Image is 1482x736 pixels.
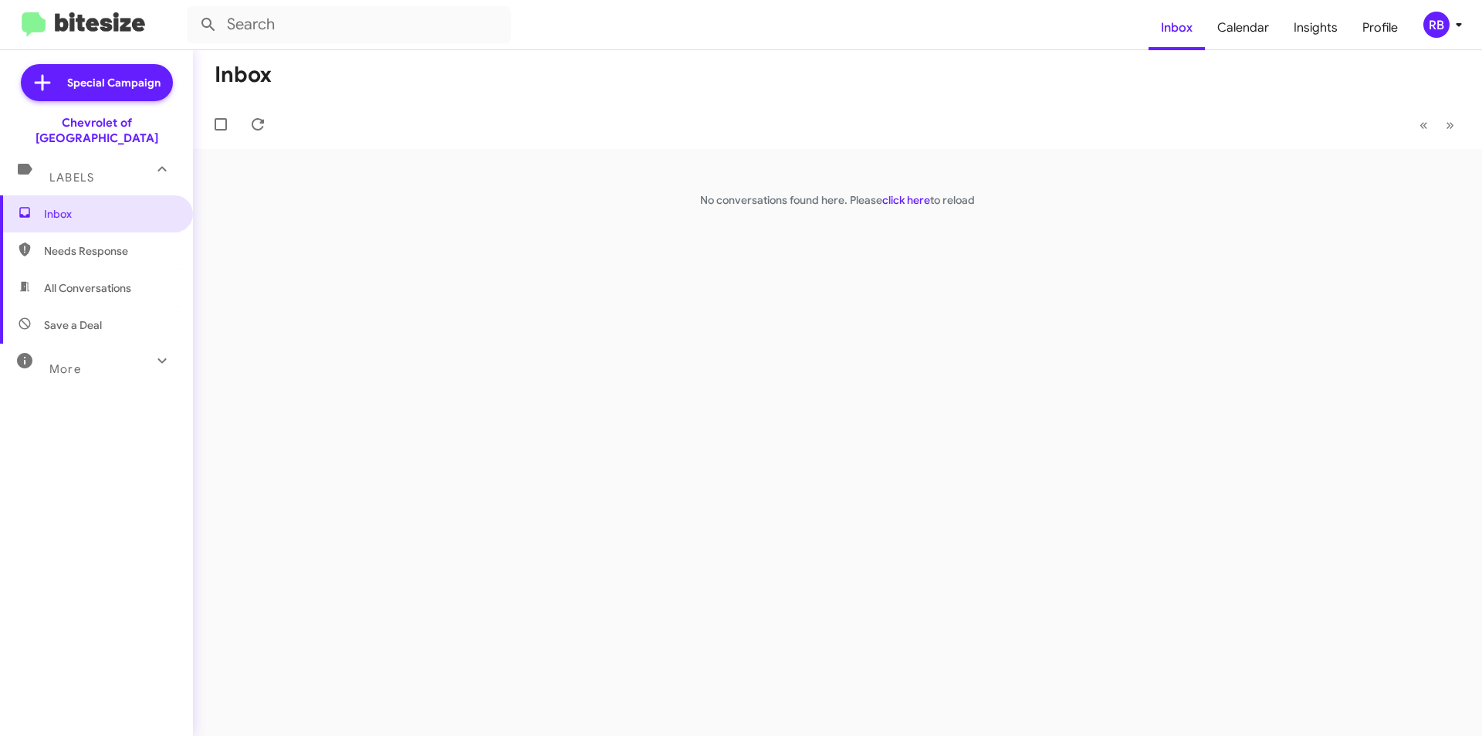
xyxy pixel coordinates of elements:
[1436,109,1463,141] button: Next
[1281,5,1350,50] a: Insights
[1423,12,1450,38] div: RB
[1410,12,1465,38] button: RB
[1419,115,1428,134] span: «
[21,64,173,101] a: Special Campaign
[1350,5,1410,50] a: Profile
[1446,115,1454,134] span: »
[44,280,131,296] span: All Conversations
[187,6,511,43] input: Search
[215,63,272,87] h1: Inbox
[49,362,81,376] span: More
[882,193,930,207] a: click here
[44,243,175,259] span: Needs Response
[1205,5,1281,50] a: Calendar
[67,75,161,90] span: Special Campaign
[1410,109,1437,141] button: Previous
[44,317,102,333] span: Save a Deal
[44,206,175,222] span: Inbox
[193,192,1482,208] p: No conversations found here. Please to reload
[1411,109,1463,141] nav: Page navigation example
[49,171,94,185] span: Labels
[1149,5,1205,50] a: Inbox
